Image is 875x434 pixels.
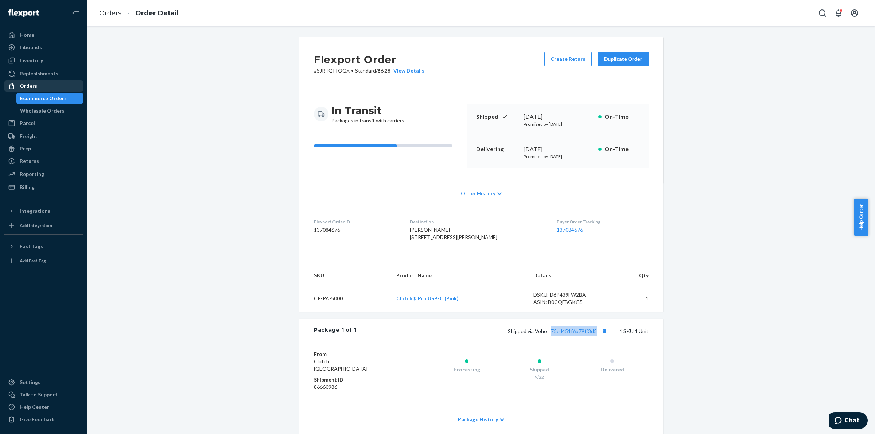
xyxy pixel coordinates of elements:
p: On-Time [604,113,640,121]
a: Prep [4,143,83,155]
button: Create Return [544,52,592,66]
td: 1 [608,285,663,312]
a: 75cd451f6b79ff3d5 [551,328,597,334]
h2: Flexport Order [314,52,424,67]
div: Returns [20,157,39,165]
span: Standard [355,67,376,74]
a: Reporting [4,168,83,180]
span: Order History [461,190,495,197]
p: Promised by [DATE] [524,121,592,127]
button: Duplicate Order [598,52,649,66]
button: Open Search Box [815,6,830,20]
button: View Details [390,67,424,74]
a: Billing [4,181,83,193]
div: ASIN: B0CQFBGKG5 [533,298,602,306]
div: Ecommerce Orders [20,95,67,102]
a: Home [4,29,83,41]
dt: From [314,351,401,358]
td: CP-PA-5000 [299,285,390,312]
button: Open account menu [847,6,862,20]
a: Orders [99,9,121,17]
div: Replenishments [20,70,58,77]
p: Delivering [476,145,518,153]
iframe: Opens a widget where you can chat to one of our agents [829,412,868,430]
dd: 137084676 [314,226,398,234]
div: Settings [20,379,40,386]
p: # SJRTQITOGX / $6.28 [314,67,424,74]
a: Wholesale Orders [16,105,83,117]
a: Orders [4,80,83,92]
div: [DATE] [524,145,592,153]
div: Prep [20,145,31,152]
div: Integrations [20,207,50,215]
div: Parcel [20,120,35,127]
div: Fast Tags [20,243,43,250]
button: Fast Tags [4,241,83,252]
p: Shipped [476,113,518,121]
button: Give Feedback [4,414,83,425]
button: Close Navigation [69,6,83,20]
div: Home [20,31,34,39]
ol: breadcrumbs [93,3,184,24]
div: Inbounds [20,44,42,51]
div: Add Fast Tag [20,258,46,264]
div: Help Center [20,403,49,411]
a: Order Detail [135,9,179,17]
p: On-Time [604,145,640,153]
div: Freight [20,133,38,140]
a: Inbounds [4,42,83,53]
dt: Flexport Order ID [314,219,398,225]
div: Add Integration [20,222,52,228]
div: Shipped [503,366,576,373]
h3: In Transit [331,104,404,117]
div: Inventory [20,57,43,64]
dd: 86660986 [314,383,401,391]
div: Orders [20,82,37,90]
div: Package 1 of 1 [314,326,357,336]
div: Talk to Support [20,391,58,398]
span: Clutch [GEOGRAPHIC_DATA] [314,358,367,372]
a: Clutch® Pro USB-C (Pink) [396,295,459,301]
img: Flexport logo [8,9,39,17]
a: Ecommerce Orders [16,93,83,104]
th: SKU [299,266,390,285]
button: Help Center [854,199,868,236]
dt: Buyer Order Tracking [557,219,649,225]
a: Add Fast Tag [4,255,83,267]
a: Replenishments [4,68,83,79]
div: Duplicate Order [604,55,642,63]
button: Talk to Support [4,389,83,400]
a: 137084676 [557,227,583,233]
div: Delivered [576,366,649,373]
div: Billing [20,184,35,191]
dt: Shipment ID [314,376,401,383]
span: [PERSON_NAME] [STREET_ADDRESS][PERSON_NAME] [410,227,497,240]
th: Qty [608,266,663,285]
a: Inventory [4,55,83,66]
div: 9/22 [503,374,576,380]
div: Wholesale Orders [20,107,65,114]
dt: Destination [410,219,545,225]
th: Details [528,266,608,285]
div: Packages in transit with carriers [331,104,404,124]
p: Promised by [DATE] [524,153,592,160]
div: [DATE] [524,113,592,121]
span: Package History [458,416,498,423]
div: 1 SKU 1 Unit [357,326,649,336]
a: Freight [4,130,83,142]
div: Give Feedback [20,416,55,423]
a: Help Center [4,401,83,413]
button: Integrations [4,205,83,217]
span: • [351,67,354,74]
div: DSKU: D6P439FW2BA [533,291,602,298]
th: Product Name [390,266,528,285]
div: Reporting [20,171,44,178]
div: Processing [430,366,503,373]
a: Settings [4,376,83,388]
a: Returns [4,155,83,167]
button: Open notifications [831,6,846,20]
a: Add Integration [4,220,83,231]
